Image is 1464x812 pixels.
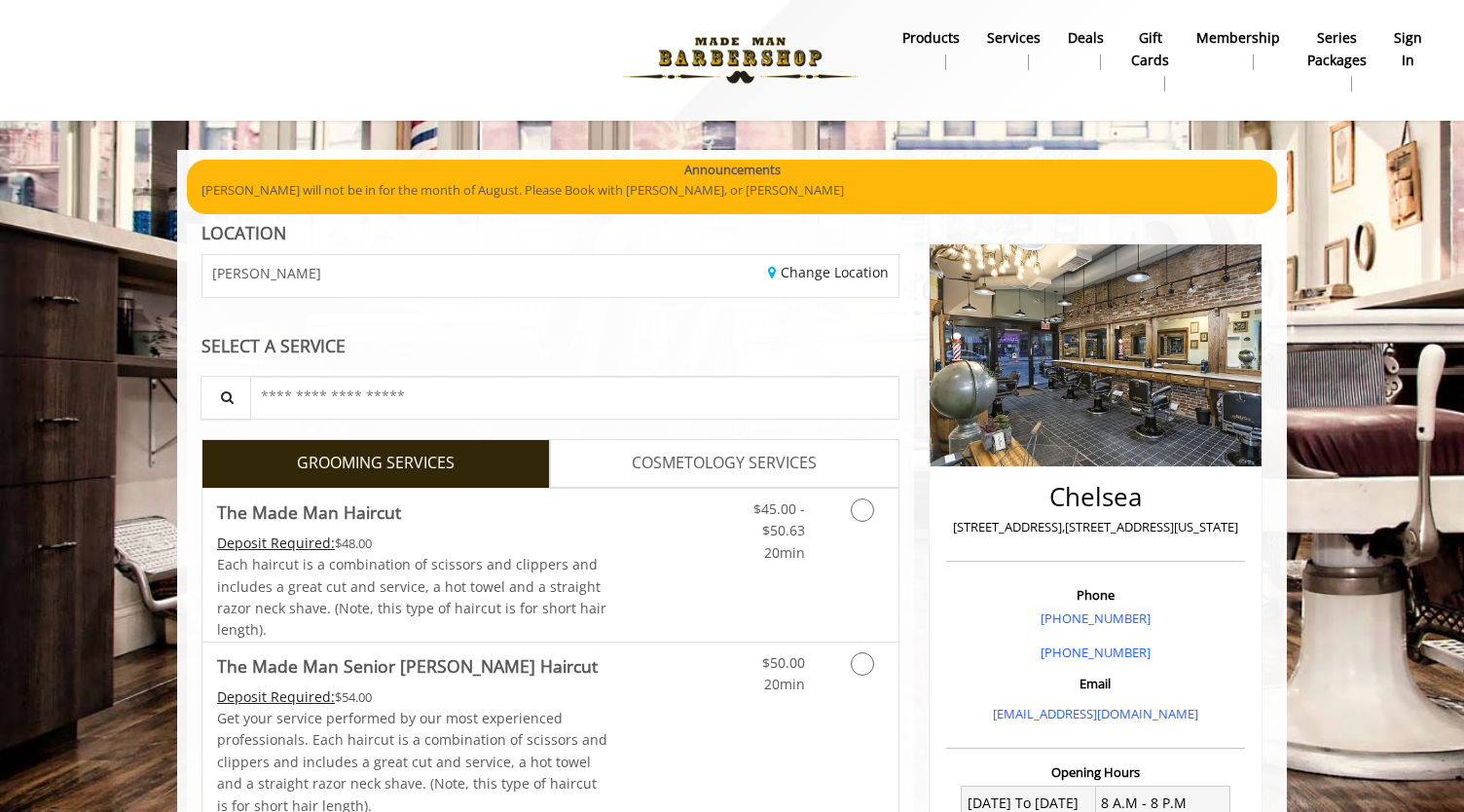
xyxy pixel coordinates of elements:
[217,555,606,639] span: Each haircut is a combination of scissors and clippers and includes a great cut and service, a ho...
[1117,24,1183,96] a: Gift cardsgift cards
[606,7,874,114] img: Made Man Barbershop logo
[1380,24,1436,75] a: sign insign in
[1307,27,1367,71] b: Series packages
[889,24,973,75] a: Productsproducts
[201,180,1263,201] p: [PERSON_NAME] will not be in for the month of August. Please Book with [PERSON_NAME], or [PERSON_...
[951,588,1240,602] h3: Phone
[902,27,960,49] b: products
[753,499,805,539] span: $45.00 - $50.63
[1054,24,1117,75] a: DealsDeals
[973,24,1054,75] a: ServicesServices
[1068,27,1104,49] b: Deals
[217,687,335,706] span: This service needs some Advance to be paid before we block your appointment
[297,451,455,476] span: GROOMING SERVICES
[1131,27,1169,71] b: gift cards
[946,765,1245,779] h3: Opening Hours
[764,675,805,693] span: 20min
[632,451,817,476] span: COSMETOLOGY SERVICES
[217,534,335,552] span: This service needs some Advance to be paid before we block your appointment
[764,543,805,562] span: 20min
[951,677,1240,690] h3: Email
[987,27,1041,49] b: Services
[1041,644,1151,661] a: [PHONE_NUMBER]
[993,705,1198,722] a: [EMAIL_ADDRESS][DOMAIN_NAME]
[217,652,598,680] b: The Made Man Senior [PERSON_NAME] Haircut
[1183,24,1294,75] a: MembershipMembership
[1294,24,1380,96] a: Series packagesSeries packages
[217,533,608,554] div: $48.00
[684,160,781,180] b: Announcements
[201,337,899,355] div: SELECT A SERVICE
[217,498,401,526] b: The Made Man Haircut
[1041,609,1151,627] a: [PHONE_NUMBER]
[212,266,321,280] span: [PERSON_NAME]
[217,686,608,708] div: $54.00
[1394,27,1422,71] b: sign in
[762,653,805,672] span: $50.00
[951,483,1240,511] h2: Chelsea
[768,263,889,281] a: Change Location
[1196,27,1280,49] b: Membership
[201,221,286,244] b: LOCATION
[951,517,1240,537] p: [STREET_ADDRESS],[STREET_ADDRESS][US_STATE]
[201,376,251,420] button: Service Search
